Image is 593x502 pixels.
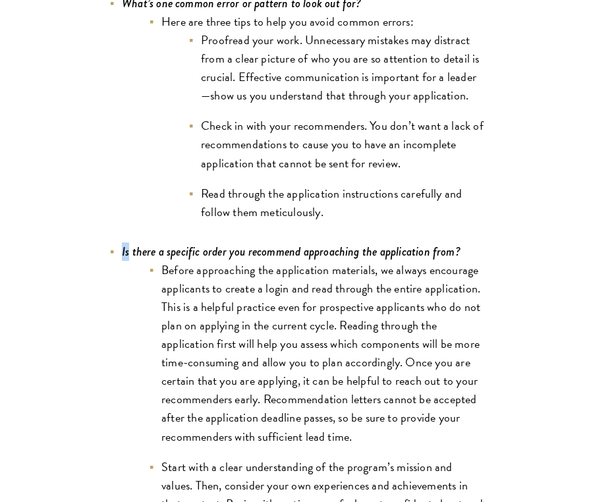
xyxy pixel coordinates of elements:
[148,261,484,446] li: Before approaching the application materials, we always encourage applicants to create a login an...
[122,243,461,260] i: Is there a specific order you recommend approaching the application from?
[188,117,484,172] li: Check in with your recommenders. You don’t want a lack of recommendations to cause you to have an...
[188,184,484,221] li: Read through the application instructions carefully and follow them meticulously.
[188,31,484,105] li: Proofread your work. Unnecessary mistakes may distract from a clear picture of who you are so att...
[148,13,484,221] li: Here are three tips to help you avoid common errors:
